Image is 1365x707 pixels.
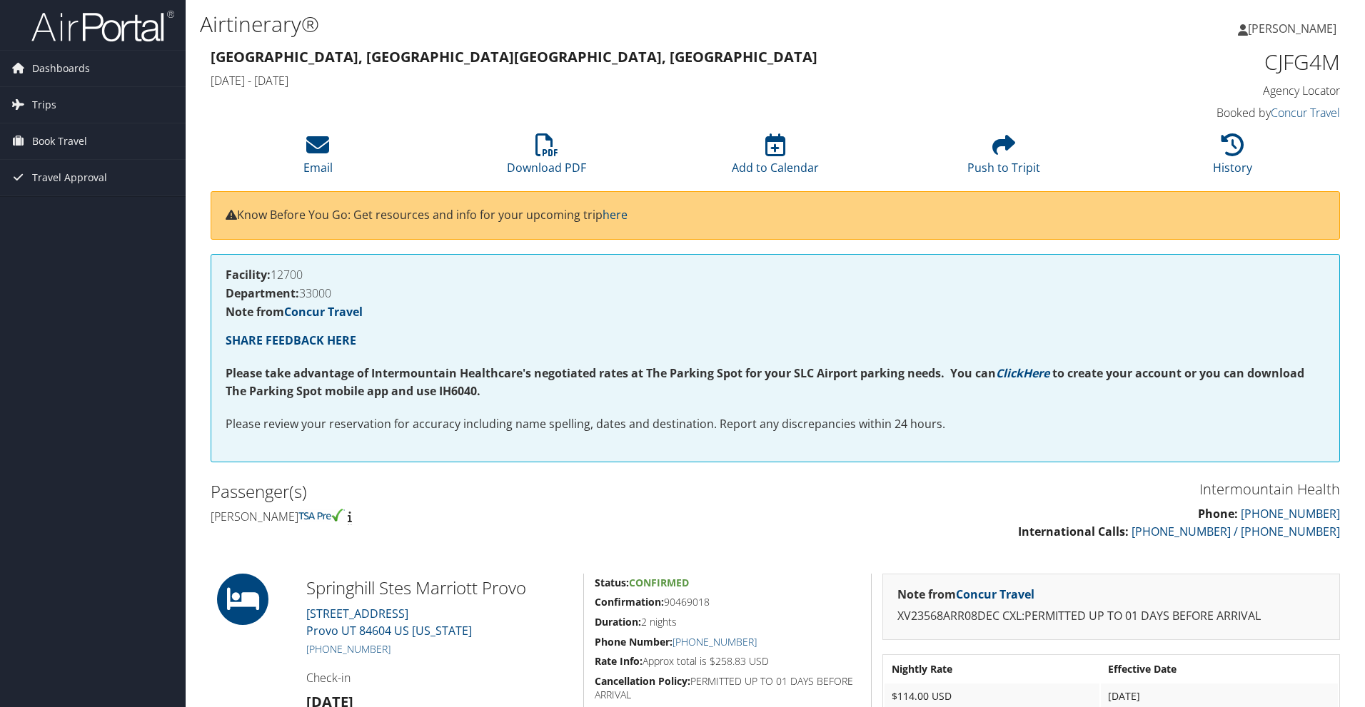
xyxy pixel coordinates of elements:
a: [PHONE_NUMBER] [306,642,391,656]
h4: 33000 [226,288,1325,299]
a: History [1213,141,1252,176]
a: [PHONE_NUMBER] [1241,506,1340,522]
strong: Note from [226,304,363,320]
strong: Please take advantage of Intermountain Healthcare's negotiated rates at The Parking Spot for your... [226,365,996,381]
a: Download PDF [507,141,586,176]
strong: Phone Number: [595,635,673,648]
strong: Rate Info: [595,654,643,668]
h5: Approx total is $258.83 USD [595,654,860,668]
a: Here [1023,365,1049,381]
h5: PERMITTED UP TO 01 DAYS BEFORE ARRIVAL [595,674,860,702]
a: Add to Calendar [732,141,819,176]
strong: Status: [595,576,629,589]
p: Know Before You Go: Get resources and info for your upcoming trip [226,206,1325,225]
h1: Airtinerary® [200,9,967,39]
strong: Duration: [595,615,641,629]
span: Confirmed [629,576,689,589]
h2: Springhill Stes Marriott Provo [306,576,573,600]
strong: Confirmation: [595,595,664,609]
h4: [DATE] - [DATE] [211,73,1052,88]
img: tsa-precheck.png [298,509,345,522]
strong: Facility: [226,267,271,283]
a: Push to Tripit [967,141,1040,176]
a: Concur Travel [956,586,1034,602]
span: Book Travel [32,123,87,159]
h1: CJFG4M [1074,47,1340,77]
th: Effective Date [1101,656,1338,682]
a: [PERSON_NAME] [1238,7,1351,50]
a: Concur Travel [1271,105,1340,121]
a: here [603,207,628,223]
strong: [GEOGRAPHIC_DATA], [GEOGRAPHIC_DATA] [GEOGRAPHIC_DATA], [GEOGRAPHIC_DATA] [211,47,817,66]
a: Email [303,141,333,176]
h4: 12700 [226,269,1325,280]
span: Trips [32,87,56,123]
h4: Check-in [306,670,573,686]
strong: Department: [226,285,299,301]
span: Dashboards [32,51,90,86]
img: airportal-logo.png [31,9,174,43]
h5: 90469018 [595,595,860,609]
a: Concur Travel [284,304,363,320]
h4: Booked by [1074,105,1340,121]
h5: 2 nights [595,615,860,629]
a: SHARE FEEDBACK HERE [226,332,356,348]
strong: Phone: [1198,506,1238,522]
strong: International Calls: [1018,524,1129,539]
a: Click [996,365,1023,381]
strong: Cancellation Policy: [595,674,690,688]
h4: [PERSON_NAME] [211,509,765,524]
p: Please review your reservation for accuracy including name spelling, dates and destination. Repor... [226,415,1325,434]
a: [PHONE_NUMBER] [673,635,757,648]
th: Nightly Rate [885,656,1099,682]
a: [PHONE_NUMBER] / [PHONE_NUMBER] [1132,524,1340,539]
span: [PERSON_NAME] [1248,21,1336,36]
span: Travel Approval [32,160,107,195]
h3: Intermountain Health [786,479,1340,499]
h4: Agency Locator [1074,83,1340,98]
h2: Passenger(s) [211,479,765,504]
strong: Note from [897,586,1034,602]
a: [STREET_ADDRESS]Provo UT 84604 US [US_STATE] [306,606,472,639]
p: XV23568ARR08DEC CXL:PERMITTED UP TO 01 DAYS BEFORE ARRIVAL [897,607,1325,626]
